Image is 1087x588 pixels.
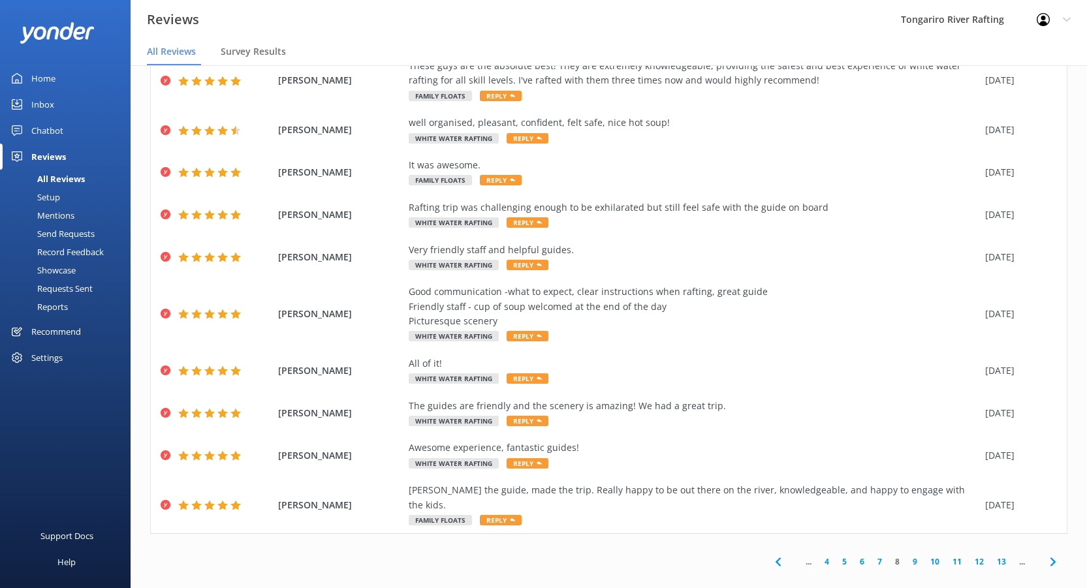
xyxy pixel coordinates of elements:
div: Record Feedback [8,243,104,261]
a: All Reviews [8,170,131,188]
div: [DATE] [985,406,1050,420]
span: All Reviews [147,45,196,58]
span: White Water Rafting [409,373,499,384]
span: [PERSON_NAME] [278,165,402,179]
a: 10 [924,555,946,568]
a: 9 [906,555,924,568]
span: [PERSON_NAME] [278,208,402,222]
h3: Reviews [147,9,199,30]
div: [DATE] [985,123,1050,137]
div: Send Requests [8,224,95,243]
div: Help [57,549,76,575]
a: 11 [946,555,968,568]
div: Requests Sent [8,279,93,298]
span: [PERSON_NAME] [278,123,402,137]
a: 8 [889,555,906,568]
span: White Water Rafting [409,416,499,426]
div: Chatbot [31,117,63,144]
a: Send Requests [8,224,131,243]
div: These guys are the absolute best! They are extremely knowledgeable, providing the safest and best... [409,59,979,88]
div: It was awesome. [409,158,979,172]
span: [PERSON_NAME] [278,448,402,463]
div: [DATE] [985,73,1050,87]
a: 5 [836,555,853,568]
div: [DATE] [985,165,1050,179]
span: Reply [507,458,548,469]
div: [DATE] [985,208,1050,222]
div: well organised, pleasant, confident, felt safe, nice hot soup! [409,116,979,130]
span: White Water Rafting [409,133,499,144]
span: Reply [480,175,522,185]
div: Support Docs [40,523,93,549]
div: The guides are friendly and the scenery is amazing! We had a great trip. [409,399,979,413]
a: Reports [8,298,131,316]
span: [PERSON_NAME] [278,364,402,378]
span: [PERSON_NAME] [278,73,402,87]
span: White Water Rafting [409,458,499,469]
div: Home [31,65,55,91]
a: 7 [871,555,889,568]
div: Settings [31,345,63,371]
a: Mentions [8,206,131,224]
span: Family Floats [409,515,472,525]
span: [PERSON_NAME] [278,307,402,321]
a: 4 [818,555,836,568]
div: All Reviews [8,170,85,188]
div: Good communication -what to expect, clear instructions when rafting, great guide Friendly staff -... [409,285,979,328]
span: Reply [507,331,548,341]
span: Reply [507,260,548,270]
span: Family Floats [409,175,472,185]
div: [PERSON_NAME] the guide, made the trip. Really happy to be out there on the river, knowledgeable,... [409,483,979,512]
div: Setup [8,188,60,206]
div: [DATE] [985,498,1050,512]
span: ... [1013,555,1032,568]
div: Very friendly staff and helpful guides. [409,243,979,257]
span: [PERSON_NAME] [278,498,402,512]
a: Requests Sent [8,279,131,298]
span: White Water Rafting [409,217,499,228]
a: 12 [968,555,990,568]
img: yonder-white-logo.png [20,22,95,44]
a: Record Feedback [8,243,131,261]
span: [PERSON_NAME] [278,406,402,420]
span: Reply [507,217,548,228]
div: Rafting trip was challenging enough to be exhilarated but still feel safe with the guide on board [409,200,979,215]
div: [DATE] [985,448,1050,463]
div: Mentions [8,206,74,224]
div: [DATE] [985,307,1050,321]
span: [PERSON_NAME] [278,250,402,264]
div: Recommend [31,318,81,345]
div: Reviews [31,144,66,170]
span: Reply [507,133,548,144]
div: Awesome experience, fantastic guides! [409,441,979,455]
span: Reply [480,515,522,525]
div: Showcase [8,261,76,279]
div: Inbox [31,91,54,117]
span: White Water Rafting [409,260,499,270]
div: [DATE] [985,364,1050,378]
div: All of it! [409,356,979,371]
span: White Water Rafting [409,331,499,341]
span: ... [799,555,818,568]
span: Survey Results [221,45,286,58]
a: Showcase [8,261,131,279]
span: Reply [480,91,522,101]
div: Reports [8,298,68,316]
div: [DATE] [985,250,1050,264]
span: Reply [507,373,548,384]
span: Reply [507,416,548,426]
span: Family Floats [409,91,472,101]
a: 6 [853,555,871,568]
a: Setup [8,188,131,206]
a: 13 [990,555,1013,568]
